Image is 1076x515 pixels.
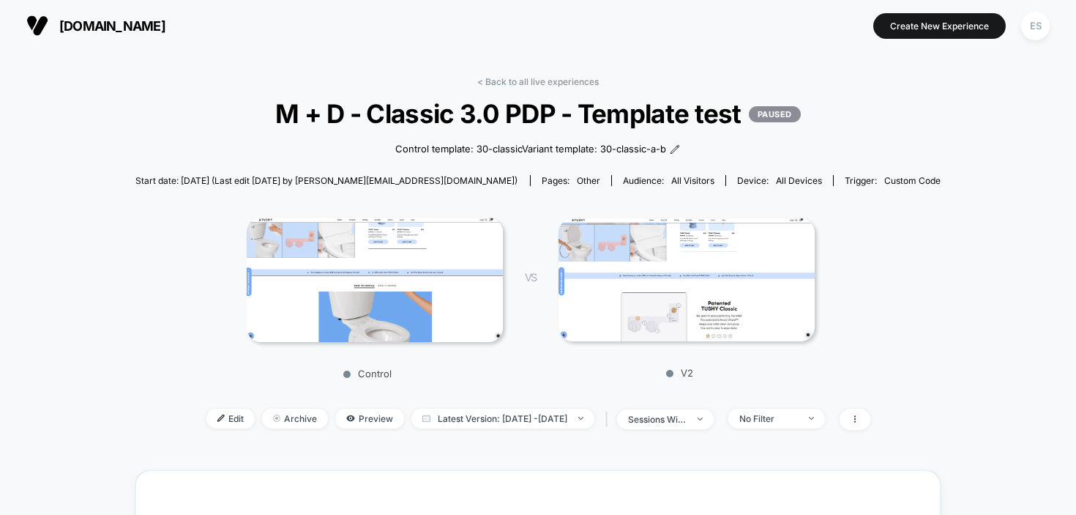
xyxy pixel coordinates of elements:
span: Archive [262,409,328,429]
div: ES [1021,12,1050,40]
span: All Visitors [671,175,714,186]
p: PAUSED [749,106,801,122]
img: end [809,417,814,420]
img: Visually logo [26,15,48,37]
span: Start date: [DATE] (Last edit [DATE] by [PERSON_NAME][EMAIL_ADDRESS][DOMAIN_NAME]) [135,175,518,186]
div: sessions with impression [628,414,687,425]
span: M + D - Classic 3.0 PDP - Template test [176,98,900,129]
span: Custom Code [884,175,941,186]
button: [DOMAIN_NAME] [22,14,170,37]
img: edit [217,415,225,422]
img: end [698,418,703,420]
img: V2 main [558,218,815,341]
a: < Back to all live experiences [477,76,599,87]
p: V2 [551,367,807,379]
img: end [273,415,280,422]
span: Latest Version: [DATE] - [DATE] [411,409,594,429]
div: Trigger: [845,175,941,186]
span: all devices [776,175,822,186]
div: No Filter [739,413,798,424]
span: Control template: 30-classicVariant template: 30-classic-a-b [395,142,666,157]
img: calendar [422,415,430,422]
img: end [578,417,583,420]
span: other [577,175,600,186]
div: Audience: [623,175,714,186]
span: [DOMAIN_NAME] [59,18,165,34]
div: Pages: [542,175,600,186]
span: Edit [206,409,255,429]
span: Preview [335,409,404,429]
span: Device: [725,175,833,186]
span: VS [525,271,537,284]
button: ES [1017,11,1054,41]
span: | [602,409,617,430]
button: Create New Experience [873,13,1006,39]
p: Control [239,368,496,379]
img: Control main [247,218,503,342]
